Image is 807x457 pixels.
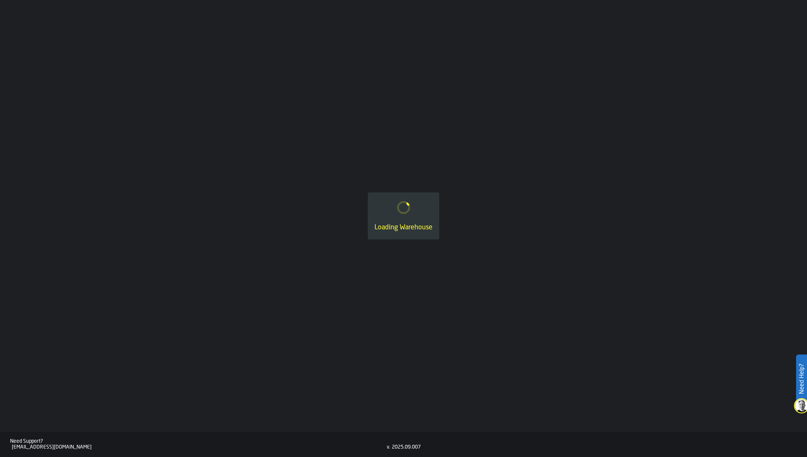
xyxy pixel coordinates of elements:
[10,439,387,444] div: Need Support?
[374,223,433,233] div: Loading Warehouse
[387,444,390,450] div: v.
[12,444,387,450] div: [EMAIL_ADDRESS][DOMAIN_NAME]
[10,439,387,450] a: Need Support?[EMAIL_ADDRESS][DOMAIN_NAME]
[392,444,421,450] div: 2025.09.007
